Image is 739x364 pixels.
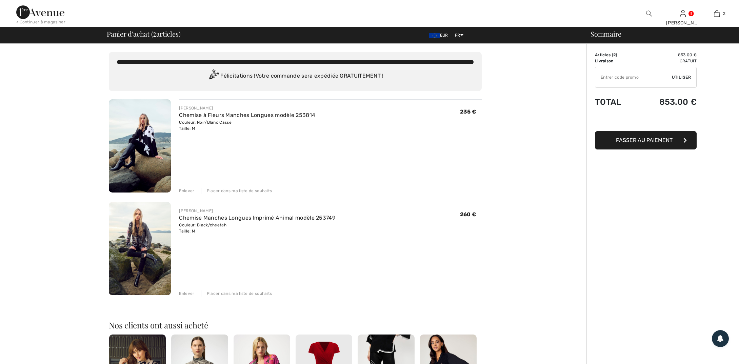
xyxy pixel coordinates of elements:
[107,31,180,37] span: Panier d'achat ( articles)
[179,215,335,221] a: Chemise Manches Longues Imprimé Animal modèle 253749
[179,222,335,234] div: Couleur: Black/cheetah Taille: M
[179,119,315,132] div: Couleur: Noir/Blanc Cassé Taille: M
[637,90,697,114] td: 853.00 €
[179,208,335,214] div: [PERSON_NAME]
[117,69,474,83] div: Félicitations ! Votre commande sera expédiée GRATUITEMENT !
[595,114,697,129] iframe: PayPal
[179,188,194,194] div: Enlever
[153,29,156,38] span: 2
[179,290,194,297] div: Enlever
[109,202,171,295] img: Chemise Manches Longues Imprimé Animal modèle 253749
[595,58,637,64] td: Livraison
[680,10,686,17] a: Se connecter
[666,19,699,26] div: [PERSON_NAME]
[16,5,64,19] img: 1ère Avenue
[646,9,652,18] img: recherche
[179,105,315,111] div: [PERSON_NAME]
[616,137,673,143] span: Passer au paiement
[595,131,697,149] button: Passer au paiement
[723,11,725,17] span: 2
[455,33,463,38] span: FR
[582,31,735,37] div: Sommaire
[613,53,616,57] span: 2
[595,52,637,58] td: Articles ( )
[201,188,272,194] div: Placer dans ma liste de souhaits
[714,9,720,18] img: Mon panier
[460,108,477,115] span: 235 €
[179,112,315,118] a: Chemise à Fleurs Manches Longues modèle 253814
[109,99,171,193] img: Chemise à Fleurs Manches Longues modèle 253814
[680,9,686,18] img: Mes infos
[672,74,691,80] span: Utiliser
[637,52,697,58] td: 853.00 €
[595,90,637,114] td: Total
[637,58,697,64] td: Gratuit
[109,321,482,329] h2: Nos clients ont aussi acheté
[460,211,477,218] span: 260 €
[207,69,220,83] img: Congratulation2.svg
[700,9,733,18] a: 2
[16,19,65,25] div: < Continuer à magasiner
[429,33,451,38] span: EUR
[429,33,440,38] img: Euro
[595,67,672,87] input: Code promo
[201,290,272,297] div: Placer dans ma liste de souhaits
